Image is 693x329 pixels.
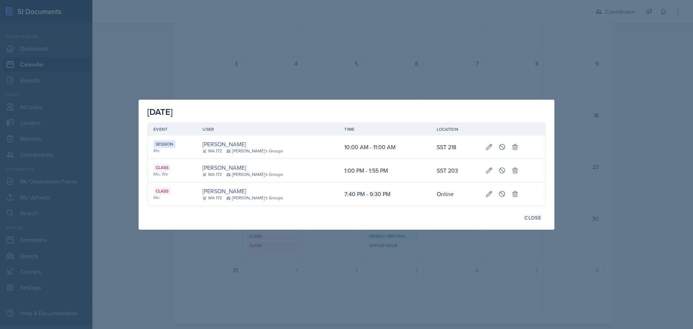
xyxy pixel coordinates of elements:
a: [PERSON_NAME] [202,163,246,172]
td: SST 203 [431,159,480,182]
div: [DATE] [147,105,546,118]
a: [PERSON_NAME] [202,187,246,195]
div: Class [153,164,171,172]
th: User [197,123,339,135]
td: 10:00 AM - 11:00 AM [339,135,431,159]
div: MA 172 [202,171,222,178]
button: Close [520,212,546,224]
div: MA 172 [202,195,222,201]
th: Event [148,123,197,135]
td: 7:40 PM - 9:30 PM [339,182,431,205]
td: Online [431,182,480,205]
div: Mo [153,147,191,154]
th: Time [339,123,431,135]
td: 1:00 PM - 1:55 PM [339,159,431,182]
div: Mo, We [153,171,191,177]
div: Mo [153,194,191,201]
td: SST 218 [431,135,480,159]
div: Class [153,187,171,195]
div: [PERSON_NAME]'s Groups [226,148,283,154]
div: MA 172 [202,148,222,154]
div: Session [153,140,175,148]
div: [PERSON_NAME]'s Groups [226,195,283,201]
div: [PERSON_NAME]'s Groups [226,171,283,178]
div: Close [524,215,541,221]
th: Location [431,123,480,135]
a: [PERSON_NAME] [202,140,246,148]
